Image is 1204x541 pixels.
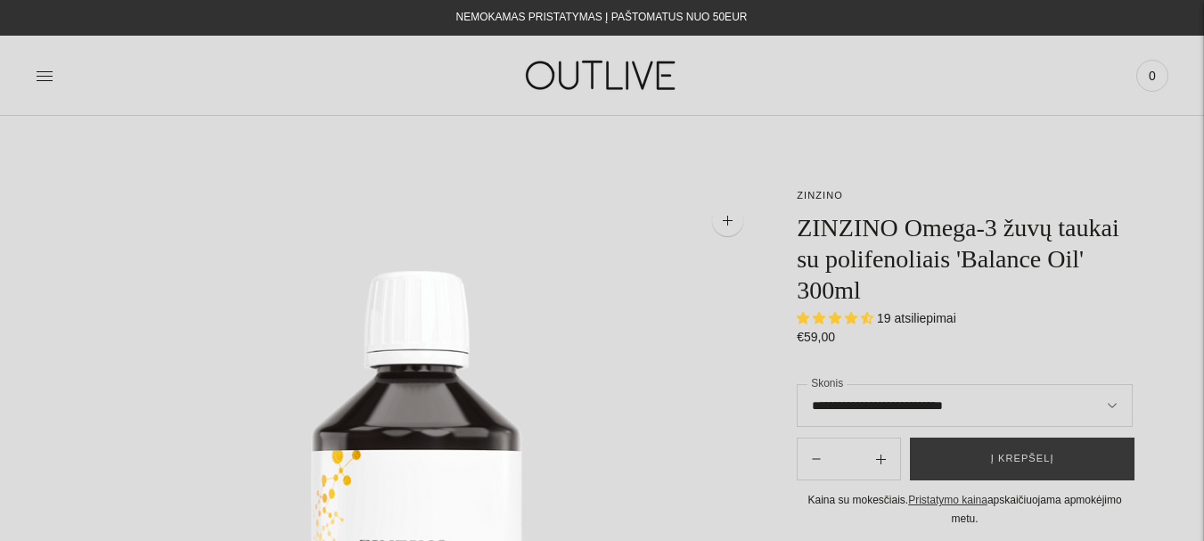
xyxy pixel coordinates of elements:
a: 0 [1136,56,1168,95]
button: Subtract product quantity [862,438,900,480]
input: Product quantity [835,447,862,472]
span: Į krepšelį [991,450,1054,468]
button: Add product quantity [798,438,835,480]
button: Į krepšelį [910,438,1134,480]
span: 4.74 stars [797,311,877,325]
div: NEMOKAMAS PRISTATYMAS Į PAŠTOMATUS NUO 50EUR [456,7,748,29]
h1: ZINZINO Omega-3 žuvų taukai su polifenoliais 'Balance Oil' 300ml [797,212,1133,306]
a: ZINZINO [797,190,843,201]
span: 19 atsiliepimai [877,311,956,325]
div: Kaina su mokesčiais. apskaičiuojama apmokėjimo metu. [797,491,1133,528]
span: 0 [1140,63,1165,88]
span: €59,00 [797,330,835,344]
img: OUTLIVE [491,45,714,106]
a: Pristatymo kaina [908,494,987,506]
